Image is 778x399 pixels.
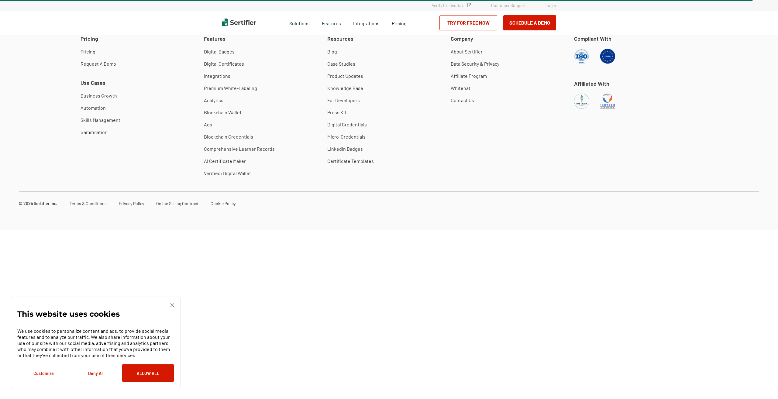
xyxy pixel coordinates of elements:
[327,49,337,55] a: Blog
[392,19,407,26] a: Pricing
[353,20,380,26] span: Integrations
[204,35,225,43] span: Features
[353,19,380,26] a: Integrations
[600,94,615,109] img: 1EdTech Certified
[503,15,556,30] button: Schedule a Demo
[204,109,242,115] a: Blockchain Wallet
[574,35,611,43] span: Compliant With
[70,201,107,206] a: Terms & Conditions
[81,93,117,99] a: Business Growth
[327,97,360,103] a: For Developers
[81,105,106,111] a: Automation
[204,158,246,164] a: AI Certificate Maker
[574,94,589,109] img: AWS EdStart
[467,3,471,7] img: Verified
[327,85,363,91] a: Knowledge Base
[327,122,367,128] a: Digital Credentials
[546,3,556,8] a: Login
[451,49,483,55] a: About Sertifier
[327,158,374,164] a: Certificate Templates
[204,49,235,55] a: Digital Badges
[81,49,95,55] a: Pricing
[81,35,98,43] span: Pricing
[81,61,116,67] a: Request A Demo
[322,19,341,26] span: Features
[439,15,497,30] a: Try for Free Now
[119,201,144,206] a: Privacy Policy
[156,201,198,206] a: Online Selling Contract
[170,303,174,307] img: Cookie Popup Close
[491,3,526,8] a: Customer Support
[17,311,120,317] p: This website uses cookies
[451,73,487,79] a: Affiliate Program
[70,364,122,382] button: Deny All
[204,134,253,140] a: Blockchain Credentials
[289,19,310,26] span: Solutions
[574,49,589,64] img: ISO Compliant
[451,85,470,91] a: Whitehat
[392,20,407,26] span: Pricing
[432,3,471,8] a: Verify Credentials
[81,117,120,123] a: Skills Management
[17,364,70,382] button: Customize
[327,109,346,115] a: Press Kit
[81,129,108,135] a: Gamification
[451,61,499,67] a: Data Security & Privacy
[204,85,257,91] a: Premium White-Labeling
[451,97,474,103] a: Contact Us
[327,61,355,67] a: Case Studies
[122,364,174,382] button: Allow All
[327,35,353,43] span: Resources
[600,49,615,64] img: GDPR Compliant
[204,97,223,103] a: Analytics
[327,73,363,79] a: Product Updates
[451,35,473,43] span: Company
[204,170,251,176] a: Verified: Digital Wallet
[81,79,105,87] span: Use Cases
[327,146,363,152] a: LinkedIn Badges
[748,370,778,399] iframe: Chat Widget
[204,122,212,128] a: Ads
[204,146,275,152] a: Comprehensive Learner Records
[222,19,256,26] img: Sertifier | Digital Credentialing Platform
[204,73,230,79] a: Integrations
[327,134,366,140] a: Micro-Credentials
[204,61,244,67] a: Digital Certificates
[19,201,57,206] a: © 2025 Sertifier Inc.
[211,201,236,206] a: Cookie Policy
[574,80,609,88] span: Affiliated With
[17,328,174,358] p: We use cookies to personalize content and ads, to provide social media features and to analyze ou...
